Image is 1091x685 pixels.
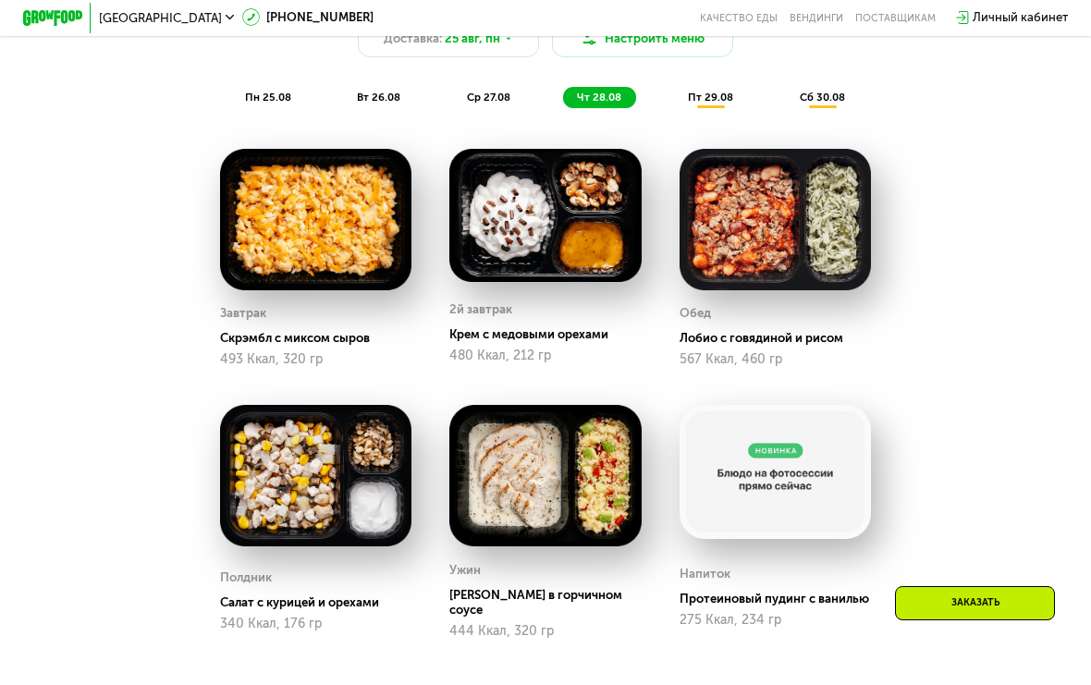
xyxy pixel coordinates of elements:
div: поставщикам [855,12,936,24]
span: [GEOGRAPHIC_DATA] [99,12,222,24]
span: Доставка: [384,30,442,48]
div: Напиток [680,563,730,586]
span: чт 28.08 [577,91,621,104]
span: вт 26.08 [357,91,400,104]
div: Заказать [895,586,1055,620]
div: 275 Ккал, 234 гр [680,613,872,628]
a: [PHONE_NUMBER] [242,8,374,27]
div: 2й завтрак [449,299,512,322]
div: Крем с медовыми орехами [449,327,654,342]
div: [PERSON_NAME] в горчичном соусе [449,588,654,618]
button: Настроить меню [552,20,734,56]
div: 444 Ккал, 320 гр [449,624,642,639]
div: Салат с курицей и орехами [220,595,424,610]
div: 480 Ккал, 212 гр [449,349,642,363]
span: ср 27.08 [467,91,510,104]
div: Полдник [220,567,272,590]
div: Завтрак [220,302,266,325]
div: Скрэмбл с миксом сыров [220,331,424,346]
span: пт 29.08 [688,91,733,104]
span: сб 30.08 [800,91,845,104]
div: Протеиновый пудинг с ванилью [680,592,884,606]
a: Качество еды [700,12,778,24]
div: 340 Ккал, 176 гр [220,617,412,631]
div: Обед [680,302,711,325]
span: пн 25.08 [245,91,291,104]
div: Лобио с говядиной и рисом [680,331,884,346]
span: 25 авг, пн [445,30,500,48]
div: 493 Ккал, 320 гр [220,352,412,367]
div: Ужин [449,559,481,582]
div: 567 Ккал, 460 гр [680,352,872,367]
a: Вендинги [790,12,843,24]
div: Личный кабинет [973,8,1068,27]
